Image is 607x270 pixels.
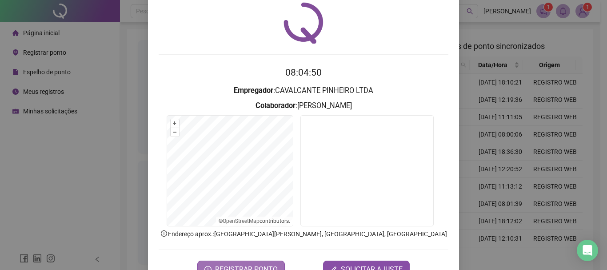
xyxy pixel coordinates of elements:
[171,119,179,128] button: +
[159,229,448,239] p: Endereço aprox. : [GEOGRAPHIC_DATA][PERSON_NAME], [GEOGRAPHIC_DATA], [GEOGRAPHIC_DATA]
[223,218,260,224] a: OpenStreetMap
[219,218,290,224] li: © contributors.
[234,86,273,95] strong: Empregador
[171,128,179,137] button: –
[160,230,168,238] span: info-circle
[159,100,448,112] h3: : [PERSON_NAME]
[285,67,322,78] time: 08:04:50
[577,240,598,261] div: Open Intercom Messenger
[256,101,296,110] strong: Colaborador
[284,2,323,44] img: QRPoint
[159,85,448,97] h3: : CAVALCANTE PINHEIRO LTDA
